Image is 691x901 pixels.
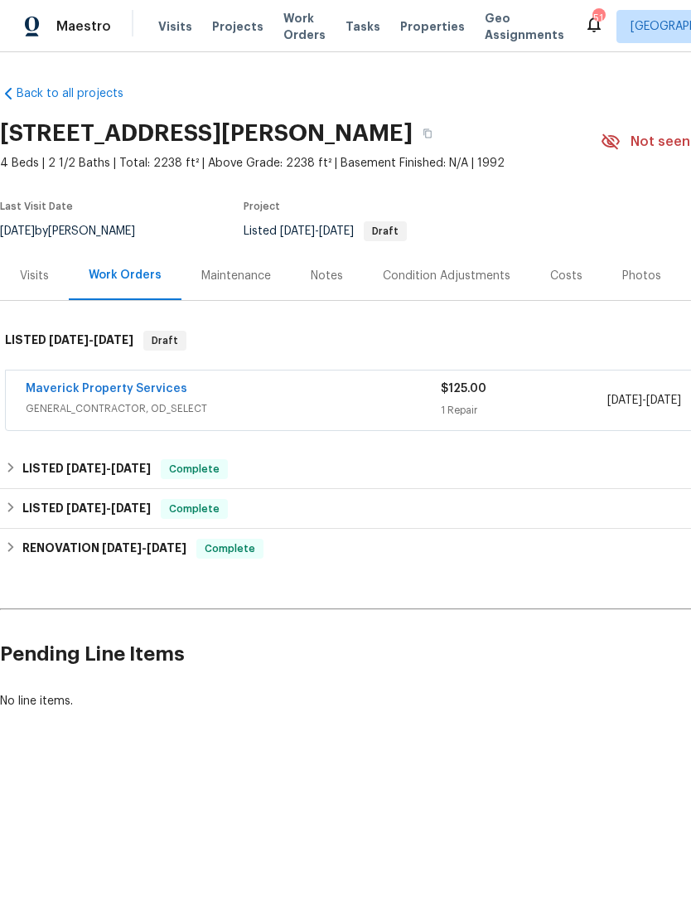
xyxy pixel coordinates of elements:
div: Visits [20,268,49,284]
span: $125.00 [441,383,486,395]
span: Geo Assignments [485,10,564,43]
span: - [280,225,354,237]
span: Work Orders [283,10,326,43]
span: Maestro [56,18,111,35]
h6: LISTED [22,459,151,479]
span: [DATE] [319,225,354,237]
div: Maintenance [201,268,271,284]
span: [DATE] [102,542,142,554]
span: [DATE] [607,395,642,406]
span: Draft [365,226,405,236]
span: [DATE] [49,334,89,346]
span: Complete [162,461,226,477]
h6: LISTED [5,331,133,351]
span: [DATE] [66,502,106,514]
h6: LISTED [22,499,151,519]
span: Project [244,201,280,211]
span: - [49,334,133,346]
span: Tasks [345,21,380,32]
span: Listed [244,225,407,237]
span: Visits [158,18,192,35]
span: [DATE] [147,542,186,554]
span: Properties [400,18,465,35]
span: - [607,392,681,409]
span: - [102,542,186,554]
a: Maverick Property Services [26,383,187,395]
span: Complete [162,501,226,517]
span: GENERAL_CONTRACTOR, OD_SELECT [26,400,441,417]
div: Photos [622,268,661,284]
button: Copy Address [413,119,442,148]
div: Work Orders [89,267,162,283]
span: Projects [212,18,263,35]
span: Draft [145,332,185,349]
span: Complete [198,540,262,557]
span: [DATE] [66,463,106,474]
div: Costs [550,268,582,284]
span: [DATE] [280,225,315,237]
div: 51 [592,10,604,27]
span: - [66,502,151,514]
span: [DATE] [111,463,151,474]
div: Notes [311,268,343,284]
span: [DATE] [646,395,681,406]
div: Condition Adjustments [383,268,510,284]
h6: RENOVATION [22,539,186,559]
span: [DATE] [111,502,151,514]
span: [DATE] [94,334,133,346]
div: 1 Repair [441,402,606,419]
span: - [66,463,151,474]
